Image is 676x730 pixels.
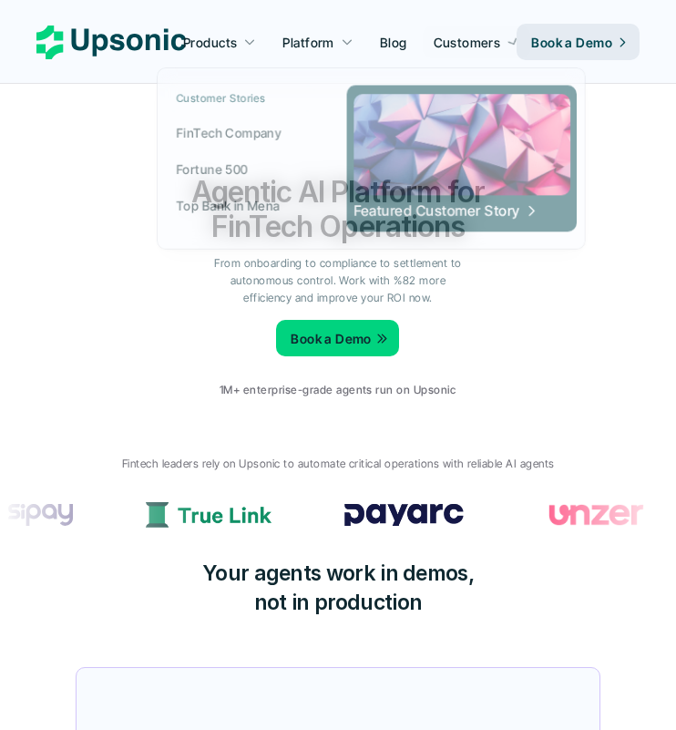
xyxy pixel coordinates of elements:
p: Platform [282,33,333,52]
p: Top Bank in Mena [177,196,281,214]
a: Fortune 500 [166,153,316,185]
span: Your agents work in demos, [202,560,474,586]
a: Blog [369,26,418,58]
p: Blog [380,33,407,52]
p: Products [183,33,237,52]
p: Fintech leaders rely on Upsonic to automate critical operations with reliable AI agents [71,455,606,472]
a: Book a Demo [277,320,400,356]
p: Customers [434,33,501,52]
span: Featured Customer Story [353,200,538,221]
p: FinTech Company [177,123,282,141]
span: not in production [254,590,422,615]
a: Top Bank in Mena [166,190,316,221]
p: Book a Demo [292,329,373,348]
a: Products [172,26,267,58]
a: Book a Demo [517,24,640,60]
p: 1M+ enterprise-grade agents run on Upsonic [220,384,456,396]
p: Book a Demo [531,33,612,52]
a: FinTech Company [166,117,316,149]
p: Featured Customer Story [353,200,519,221]
p: From onboarding to compliance to settlement to autonomous control. Work with %82 more efficiency ... [210,254,466,307]
p: Fortune 500 [177,159,249,178]
a: Featured Customer Story [347,85,577,231]
p: Customer Stories [177,92,266,105]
